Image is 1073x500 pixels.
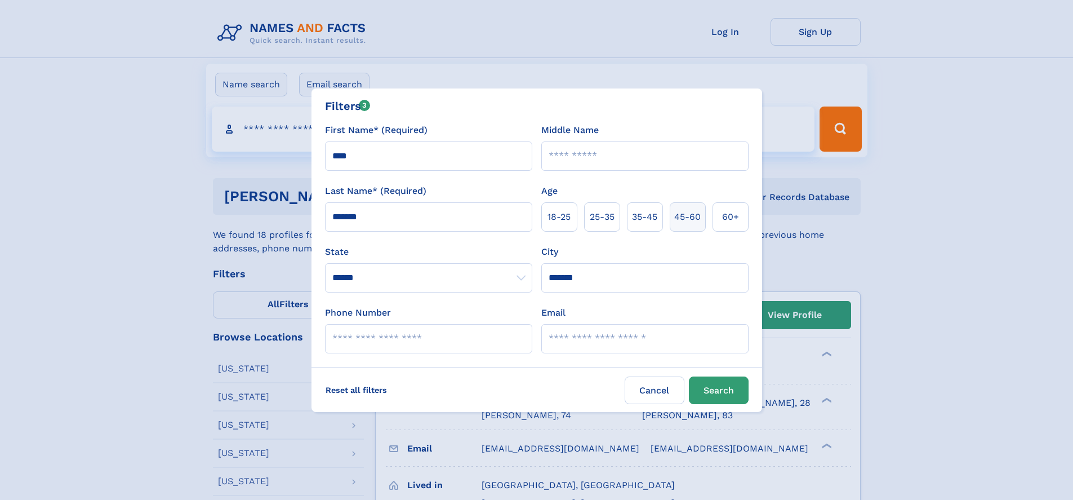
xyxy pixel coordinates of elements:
label: Last Name* (Required) [325,184,426,198]
label: Phone Number [325,306,391,320]
button: Search [689,377,749,404]
span: 45‑60 [674,210,701,224]
label: City [541,245,558,259]
label: State [325,245,532,259]
div: Filters [325,98,371,114]
span: 25‑35 [590,210,615,224]
span: 35‑45 [632,210,657,224]
label: Reset all filters [318,377,394,404]
label: Age [541,184,558,198]
label: Email [541,306,566,320]
label: Cancel [625,377,684,404]
span: 60+ [722,210,739,224]
span: 18‑25 [547,210,571,224]
label: Middle Name [541,123,599,137]
label: First Name* (Required) [325,123,428,137]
